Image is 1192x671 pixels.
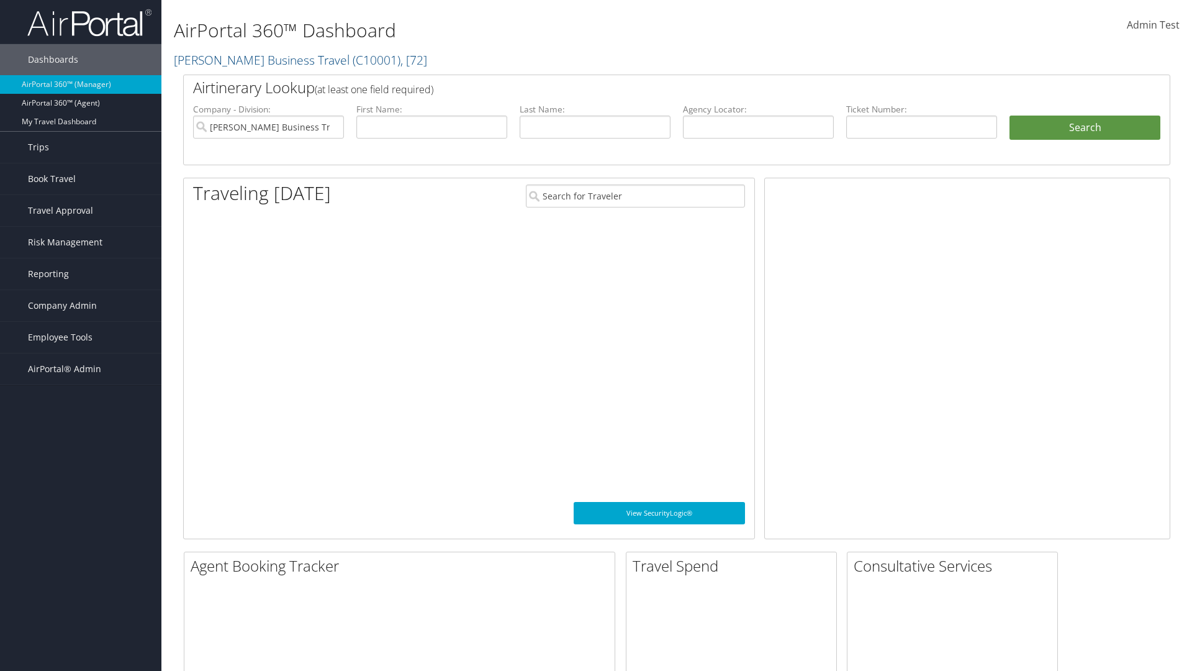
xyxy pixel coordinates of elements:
[28,44,78,75] span: Dashboards
[28,227,102,258] span: Risk Management
[28,195,93,226] span: Travel Approval
[683,103,834,116] label: Agency Locator:
[28,163,76,194] span: Book Travel
[193,77,1078,98] h2: Airtinerary Lookup
[28,290,97,321] span: Company Admin
[28,258,69,290] span: Reporting
[191,555,615,577] h2: Agent Booking Tracker
[28,354,101,385] span: AirPortal® Admin
[1009,116,1160,140] button: Search
[174,17,844,43] h1: AirPortal 360™ Dashboard
[1127,18,1180,32] span: Admin Test
[193,180,331,206] h1: Traveling [DATE]
[27,8,151,37] img: airportal-logo.png
[193,103,344,116] label: Company - Division:
[356,103,507,116] label: First Name:
[633,555,836,577] h2: Travel Spend
[400,52,427,68] span: , [ 72 ]
[574,502,745,524] a: View SecurityLogic®
[854,555,1057,577] h2: Consultative Services
[526,185,745,208] input: Search for Traveler
[1127,6,1180,45] a: Admin Test
[315,83,433,96] span: (at least one field required)
[520,103,670,116] label: Last Name:
[353,52,400,68] span: ( C10001 )
[28,322,93,353] span: Employee Tools
[846,103,997,116] label: Ticket Number:
[28,132,49,163] span: Trips
[174,52,427,68] a: [PERSON_NAME] Business Travel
